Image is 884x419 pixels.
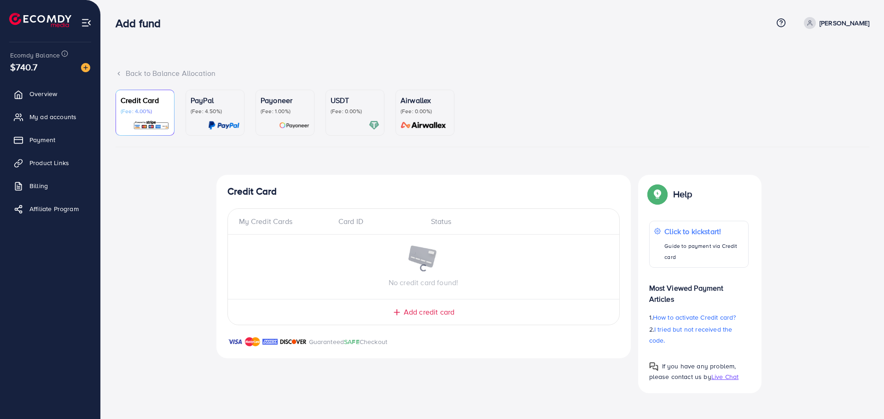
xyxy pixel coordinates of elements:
p: 1. [649,312,749,323]
p: [PERSON_NAME] [820,17,869,29]
span: My ad accounts [29,112,76,121]
img: brand [262,336,278,347]
div: My Credit Cards [239,216,331,227]
a: Payment [7,131,93,149]
a: My ad accounts [7,108,93,126]
p: (Fee: 4.50%) [191,108,239,115]
span: $740.7 [10,60,37,74]
img: card [208,120,239,131]
p: Guide to payment via Credit card [664,241,743,263]
span: If you have any problem, please contact us by [649,362,736,381]
p: Most Viewed Payment Articles [649,275,749,304]
span: I tried but not received the code. [649,325,733,345]
span: Add credit card [404,307,454,317]
div: Status [424,216,608,227]
span: How to activate Credit card? [653,313,736,322]
p: Click to kickstart! [664,226,743,237]
a: [PERSON_NAME] [800,17,869,29]
img: card [398,120,449,131]
span: Overview [29,89,57,98]
div: Card ID [331,216,424,227]
img: card [133,120,169,131]
img: Popup guide [649,186,666,202]
div: Back to Balance Allocation [116,68,869,79]
p: PayPal [191,95,239,106]
span: Affiliate Program [29,204,79,213]
span: Ecomdy Balance [10,51,60,60]
a: Affiliate Program [7,200,93,218]
p: Credit Card [121,95,169,106]
img: card [279,120,309,131]
img: Popup guide [649,362,658,371]
img: card [369,120,379,131]
span: Payment [29,135,55,144]
img: image [81,63,90,72]
p: (Fee: 0.00%) [331,108,379,115]
img: logo [9,13,71,27]
img: menu [81,17,92,28]
p: Airwallex [401,95,449,106]
p: (Fee: 1.00%) [261,108,309,115]
p: (Fee: 4.00%) [121,108,169,115]
span: Product Links [29,158,69,167]
p: 2. [649,324,749,346]
p: Payoneer [261,95,309,106]
span: Billing [29,181,48,190]
h4: Credit Card [227,186,620,197]
p: USDT [331,95,379,106]
img: brand [280,336,307,347]
span: SAFE [344,337,360,346]
h3: Add fund [116,17,168,30]
a: Product Links [7,154,93,172]
p: (Fee: 0.00%) [401,108,449,115]
img: brand [245,336,260,347]
a: Billing [7,177,93,195]
p: Guaranteed Checkout [309,336,388,347]
p: Help [673,189,692,200]
img: brand [227,336,243,347]
a: Overview [7,85,93,103]
span: Live Chat [711,372,739,381]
